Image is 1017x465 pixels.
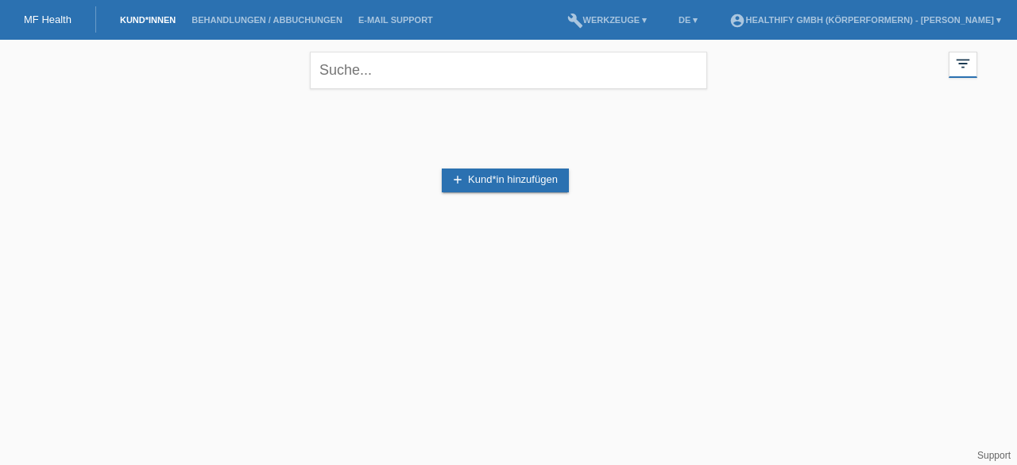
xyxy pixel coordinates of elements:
[442,169,569,192] a: addKund*in hinzufügen
[310,52,707,89] input: Suche...
[721,15,1009,25] a: account_circleHealthify GmbH (Körperformern) - [PERSON_NAME] ▾
[567,13,583,29] i: build
[954,55,972,72] i: filter_list
[184,15,350,25] a: Behandlungen / Abbuchungen
[671,15,706,25] a: DE ▾
[977,450,1011,461] a: Support
[24,14,72,25] a: MF Health
[559,15,655,25] a: buildWerkzeuge ▾
[350,15,441,25] a: E-Mail Support
[112,15,184,25] a: Kund*innen
[729,13,745,29] i: account_circle
[451,173,464,186] i: add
